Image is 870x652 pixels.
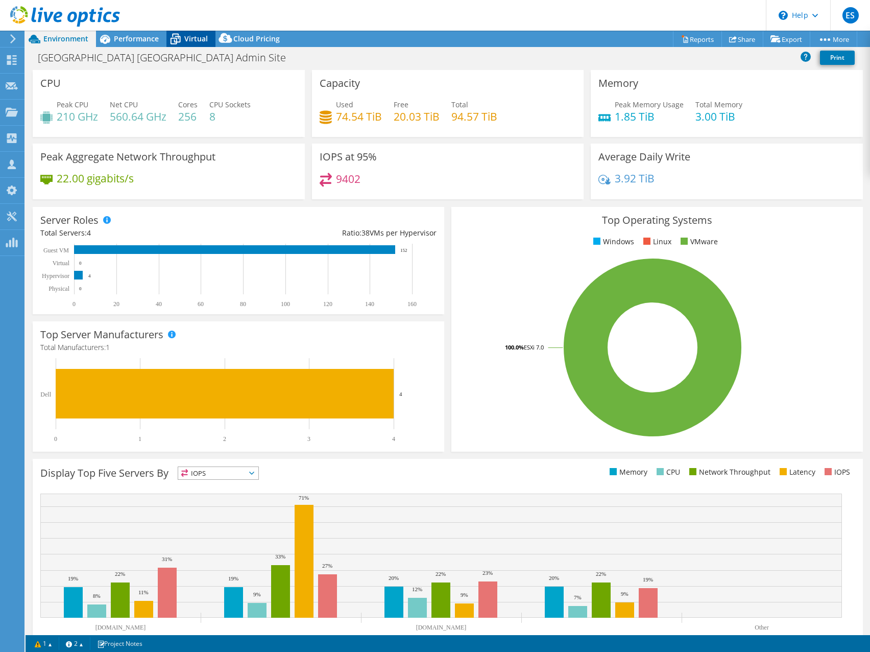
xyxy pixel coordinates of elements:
span: Used [336,100,353,109]
li: Windows [591,236,634,247]
li: VMware [678,236,718,247]
text: [DOMAIN_NAME] [256,635,306,642]
text: 60 [198,300,204,308]
text: 9% [461,592,468,598]
h4: 74.54 TiB [336,111,382,122]
h4: 22.00 gigabits/s [57,173,134,184]
text: 40 [156,300,162,308]
svg: \n [779,11,788,20]
span: 4 [87,228,91,238]
text: 80 [240,300,246,308]
span: 1 [106,342,110,352]
h4: 8 [209,111,251,122]
text: 2 [223,435,226,443]
span: Cloud Pricing [233,34,280,43]
text: 3 [307,435,310,443]
a: Project Notes [90,637,150,650]
a: Share [721,31,763,47]
text: 20% [549,575,559,581]
span: IOPS [178,467,258,479]
text: 9% [253,591,261,597]
h3: Memory [598,78,638,89]
text: 19% [228,575,238,581]
h3: IOPS at 95% [320,151,377,162]
span: Peak CPU [57,100,88,109]
h3: Top Server Manufacturers [40,329,163,340]
h4: Total Manufacturers: [40,342,437,353]
span: ES [842,7,859,24]
text: 0 [79,286,82,291]
tspan: ESXi 7.0 [524,343,544,351]
text: 27% [322,563,332,569]
text: 152 [400,248,407,253]
text: 140 [365,300,374,308]
text: 12% [412,586,422,592]
tspan: 100.0% [505,343,524,351]
text: 4 [392,435,395,443]
div: Ratio: VMs per Hypervisor [238,227,437,239]
h3: Average Daily Write [598,151,690,162]
text: 1 [138,435,141,443]
text: 160 [407,300,417,308]
text: Physical [49,285,69,292]
h3: Capacity [320,78,360,89]
text: 22% [596,571,606,577]
a: 1 [28,637,59,650]
text: 33% [275,553,285,560]
a: 2 [59,637,90,650]
text: 100 [281,300,290,308]
h4: 210 GHz [57,111,98,122]
h4: 3.92 TiB [615,173,655,184]
text: Other [755,624,768,631]
text: Virtual [53,260,70,267]
span: Cores [178,100,198,109]
h3: Server Roles [40,215,99,226]
text: 71% [299,495,309,501]
h4: 9402 [336,173,360,184]
text: 0 [79,261,82,266]
div: Total Servers: [40,227,238,239]
h3: Top Operating Systems [459,215,855,226]
text: 0 [72,300,76,308]
text: 20 [113,300,119,308]
text: 22% [436,571,446,577]
text: Dell [40,391,51,398]
text: 19% [643,576,653,583]
text: 8% [93,593,101,599]
text: 4 [399,391,402,397]
h3: Peak Aggregate Network Throughput [40,151,215,162]
span: Free [394,100,408,109]
li: Network Throughput [687,467,770,478]
span: Peak Memory Usage [615,100,684,109]
span: Performance [114,34,159,43]
text: [DOMAIN_NAME] [416,624,467,631]
h4: 3.00 TiB [695,111,742,122]
span: 38 [361,228,370,238]
text: 31% [162,556,172,562]
h4: 560.64 GHz [110,111,166,122]
a: Print [820,51,855,65]
text: 4 [88,273,91,278]
span: Net CPU [110,100,138,109]
text: 11% [138,589,149,595]
text: 7% [574,594,582,600]
h4: 94.57 TiB [451,111,497,122]
li: IOPS [822,467,850,478]
a: More [810,31,857,47]
span: CPU Sockets [209,100,251,109]
span: Total Memory [695,100,742,109]
text: [DOMAIN_NAME] [576,635,627,642]
span: Environment [43,34,88,43]
h4: 20.03 TiB [394,111,440,122]
li: CPU [654,467,680,478]
text: 20% [389,575,399,581]
text: 9% [621,591,629,597]
text: [DOMAIN_NAME] [95,624,146,631]
h1: [GEOGRAPHIC_DATA] [GEOGRAPHIC_DATA] Admin Site [33,52,302,63]
h4: 256 [178,111,198,122]
h4: 1.85 TiB [615,111,684,122]
h3: CPU [40,78,61,89]
a: Reports [673,31,722,47]
text: 120 [323,300,332,308]
li: Linux [641,236,671,247]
